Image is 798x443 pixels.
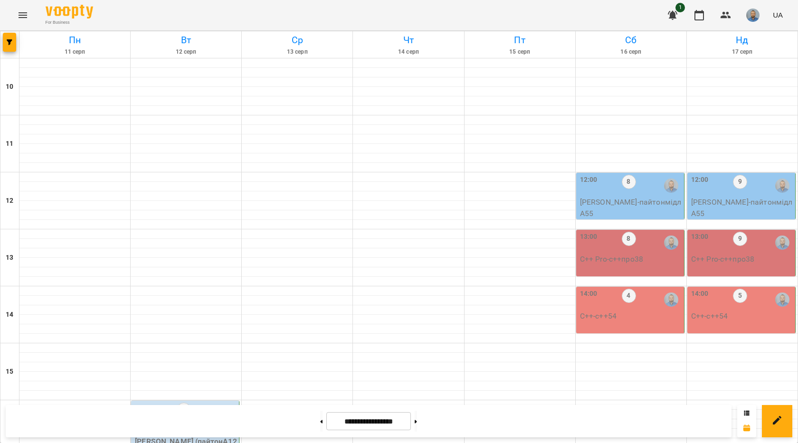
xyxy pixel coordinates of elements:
[691,232,709,242] label: 13:00
[733,175,747,189] label: 9
[733,289,747,303] label: 5
[6,196,13,206] h6: 12
[577,47,685,57] h6: 16 серп
[21,47,129,57] h6: 11 серп
[6,367,13,377] h6: 15
[466,33,574,47] h6: Пт
[354,47,462,57] h6: 14 серп
[466,47,574,57] h6: 15 серп
[688,47,796,57] h6: 17 серп
[132,33,240,47] h6: Вт
[6,253,13,263] h6: 13
[6,82,13,92] h6: 10
[769,6,787,24] button: UA
[580,232,598,242] label: 13:00
[664,179,678,193] img: Антон Костюк
[580,289,598,299] label: 14:00
[46,5,93,19] img: Voopty Logo
[746,9,760,22] img: 2a5fecbf94ce3b4251e242cbcf70f9d8.jpg
[577,33,685,47] h6: Сб
[354,33,462,47] h6: Чт
[691,289,709,299] label: 14:00
[580,254,682,265] p: C++ Pro - с++про38
[6,310,13,320] h6: 14
[21,33,129,47] h6: Пн
[580,175,598,185] label: 12:00
[622,289,636,303] label: 4
[691,254,793,265] p: C++ Pro - с++про38
[775,179,789,193] img: Антон Костюк
[664,236,678,250] img: Антон Костюк
[11,4,34,27] button: Menu
[243,47,351,57] h6: 13 серп
[733,232,747,246] label: 9
[773,10,783,20] span: UA
[243,33,351,47] h6: Ср
[580,197,682,219] p: [PERSON_NAME] - пайтонмідлА55
[675,3,685,12] span: 1
[622,175,636,189] label: 8
[691,175,709,185] label: 12:00
[691,311,793,322] p: C++ - с++54
[691,197,793,219] p: [PERSON_NAME] - пайтонмідлА55
[132,47,240,57] h6: 12 серп
[775,292,789,307] img: Антон Костюк
[6,139,13,149] h6: 11
[664,292,678,307] img: Антон Костюк
[688,33,796,47] h6: Нд
[775,236,789,250] img: Антон Костюк
[622,232,636,246] label: 8
[580,311,682,322] p: C++ - с++54
[46,19,93,26] span: For Business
